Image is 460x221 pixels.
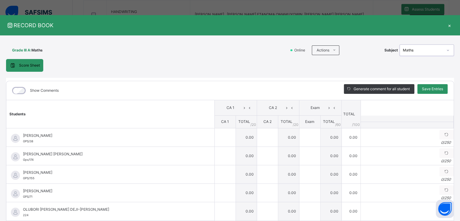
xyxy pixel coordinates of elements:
td: 0.00 [341,165,360,183]
td: 0.00 [320,183,341,202]
td: 0.00 [236,128,257,147]
img: default.svg [11,189,20,198]
span: GPS/71 [23,195,32,198]
span: Students [9,112,26,116]
img: default.svg [11,208,20,217]
span: CA 2 [263,119,272,124]
i: 0 / 250 [441,196,451,200]
img: default.svg [11,171,20,180]
span: TOTAL [323,119,335,124]
span: Exam [305,119,314,124]
span: /100 [352,122,360,127]
span: Actions [317,48,329,53]
td: 0.00 [320,147,341,165]
span: Generate comment for all student [354,86,410,92]
td: 0.00 [236,183,257,202]
td: 0.00 [278,165,299,183]
label: Show Comments [30,88,59,93]
span: [PERSON_NAME] [23,188,201,194]
td: 0.00 [236,165,257,183]
td: 0.00 [278,202,299,220]
span: CA 2 [262,105,284,110]
span: Grade III A : [12,48,31,53]
td: 0.00 [320,128,341,147]
img: default.svg [11,152,20,161]
i: 0 / 250 [441,159,451,163]
td: 0.00 [236,147,257,165]
span: / 20 [293,122,299,127]
span: Maths [31,48,43,53]
td: 0.00 [278,128,299,147]
span: OLUBORI [PERSON_NAME] DEJI-[PERSON_NAME] [23,207,201,212]
button: Open asap [436,200,454,218]
td: 0.00 [341,202,360,220]
td: 0.00 [341,183,360,202]
span: RECORD BOOK [6,21,445,29]
img: default.svg [11,134,20,143]
span: [PERSON_NAME] [23,170,201,175]
span: 224 [23,213,28,217]
th: TOTAL [341,100,360,128]
span: Online [294,48,309,53]
span: CA 1 [219,105,242,110]
span: CA 1 [221,119,229,124]
span: Subject [384,48,398,53]
td: 0.00 [320,165,341,183]
span: Gps/174 [23,158,34,161]
td: 0.00 [278,183,299,202]
span: TOTAL [238,119,250,124]
span: / 60 [335,122,341,127]
span: Exam [304,105,327,110]
span: GPS/38 [23,140,33,143]
span: TOTAL [281,119,292,124]
i: 0 / 250 [441,140,451,145]
span: [PERSON_NAME] [23,133,201,138]
td: 0.00 [320,202,341,220]
span: [PERSON_NAME] [PERSON_NAME] [23,151,201,157]
div: Maths [403,48,443,53]
td: 0.00 [236,202,257,220]
td: 0.00 [341,147,360,165]
span: / 20 [250,122,256,127]
div: × [445,21,454,29]
td: 0.00 [341,128,360,147]
span: Score Sheet [19,63,40,68]
td: 0.00 [278,147,299,165]
span: GPS/155 [23,176,34,180]
span: Save Entries [422,86,443,92]
i: 0 / 250 [441,177,451,182]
